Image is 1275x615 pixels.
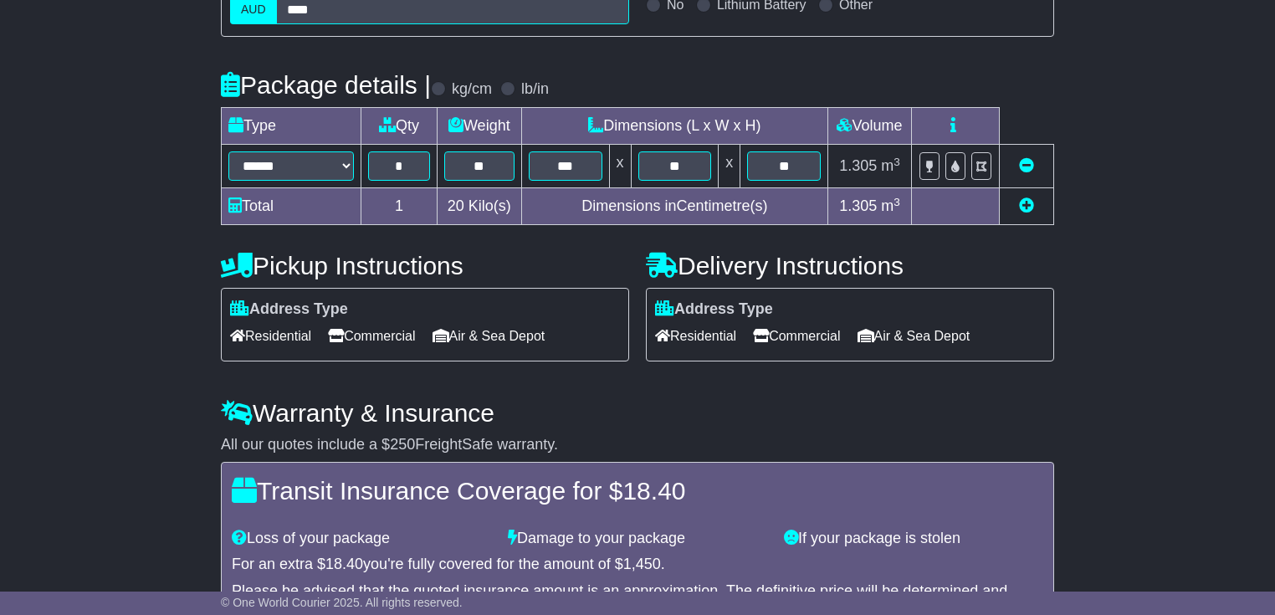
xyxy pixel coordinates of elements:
[361,108,438,145] td: Qty
[655,323,736,349] span: Residential
[1019,197,1034,214] a: Add new item
[894,156,900,168] sup: 3
[839,197,877,214] span: 1.305
[827,108,911,145] td: Volume
[221,71,431,99] h4: Package details |
[230,323,311,349] span: Residential
[521,80,549,99] label: lb/in
[753,323,840,349] span: Commercial
[776,530,1052,548] div: If your package is stolen
[452,80,492,99] label: kg/cm
[221,436,1054,454] div: All our quotes include a $ FreightSafe warranty.
[521,188,827,225] td: Dimensions in Centimetre(s)
[328,323,415,349] span: Commercial
[1019,157,1034,174] a: Remove this item
[433,323,545,349] span: Air & Sea Depot
[230,300,348,319] label: Address Type
[623,556,661,572] span: 1,450
[221,252,629,279] h4: Pickup Instructions
[222,188,361,225] td: Total
[448,197,464,214] span: 20
[223,530,499,548] div: Loss of your package
[622,477,685,505] span: 18.40
[719,145,740,188] td: x
[325,556,363,572] span: 18.40
[232,477,1043,505] h4: Transit Insurance Coverage for $
[221,399,1054,427] h4: Warranty & Insurance
[222,108,361,145] td: Type
[521,108,827,145] td: Dimensions (L x W x H)
[232,556,1043,574] div: For an extra $ you're fully covered for the amount of $ .
[881,197,900,214] span: m
[655,300,773,319] label: Address Type
[221,596,463,609] span: © One World Courier 2025. All rights reserved.
[881,157,900,174] span: m
[390,436,415,453] span: 250
[646,252,1054,279] h4: Delivery Instructions
[609,145,631,188] td: x
[839,157,877,174] span: 1.305
[361,188,438,225] td: 1
[437,188,521,225] td: Kilo(s)
[499,530,776,548] div: Damage to your package
[437,108,521,145] td: Weight
[858,323,970,349] span: Air & Sea Depot
[894,196,900,208] sup: 3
